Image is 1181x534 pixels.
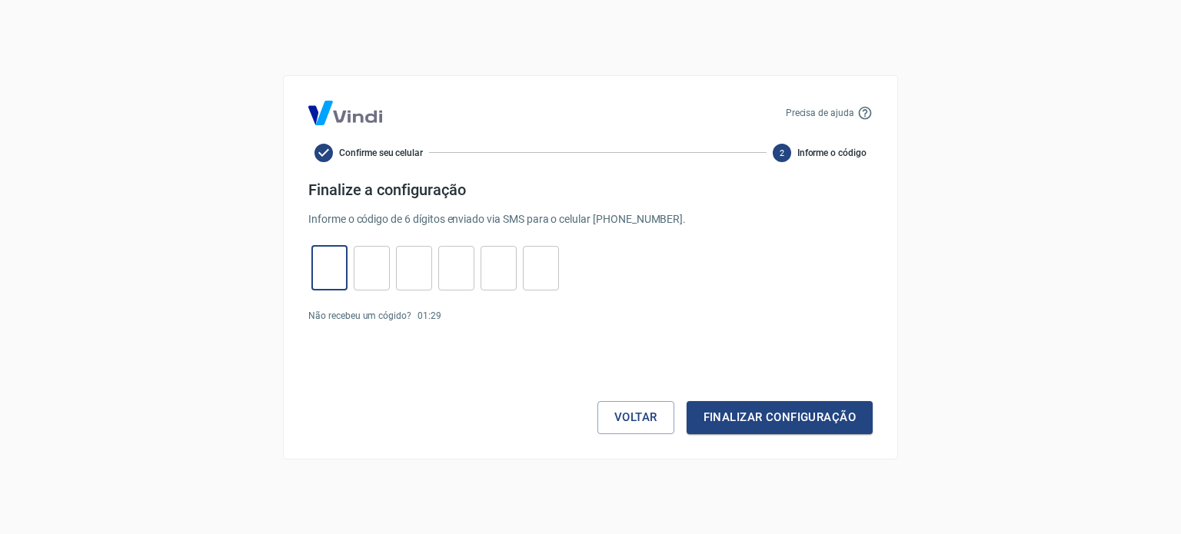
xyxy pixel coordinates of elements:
[786,106,854,120] p: Precisa de ajuda
[780,148,784,158] text: 2
[797,146,867,160] span: Informe o código
[308,309,411,323] p: Não recebeu um cógido?
[308,181,873,199] h4: Finalize a configuração
[597,401,674,433] button: Voltar
[308,101,382,125] img: Logo Vind
[687,401,873,433] button: Finalizar configuração
[418,309,441,323] p: 01 : 29
[339,146,423,160] span: Confirme seu celular
[308,211,873,227] p: Informe o código de 6 dígitos enviado via SMS para o celular [PHONE_NUMBER] .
